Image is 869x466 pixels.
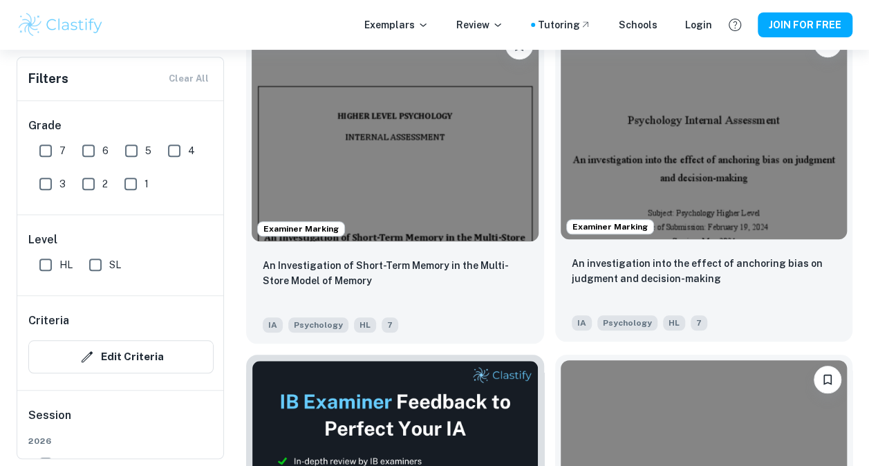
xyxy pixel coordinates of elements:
span: 5 [145,143,151,158]
a: Schools [619,17,657,32]
img: Psychology IA example thumbnail: An Investigation of Short-Term Memory in [252,26,539,241]
img: Clastify logo [17,11,104,39]
p: An Investigation of Short-Term Memory in the Multi-Store Model of Memory [263,258,527,288]
span: Examiner Marking [567,221,653,233]
span: 3 [59,176,66,192]
span: HL [663,315,685,330]
span: 7 [382,317,398,333]
h6: Criteria [28,313,69,329]
span: Examiner Marking [258,223,344,235]
p: An investigation into the effect of anchoring bias on judgment and decision-making [572,256,837,286]
span: 6 [102,143,109,158]
span: SL [109,257,121,272]
span: 1 [144,176,149,192]
span: IA [263,317,283,333]
span: 7 [59,143,66,158]
span: 4 [188,143,195,158]
span: 7 [691,315,707,330]
button: Edit Criteria [28,340,214,373]
button: Help and Feedback [723,13,747,37]
p: Review [456,17,503,32]
img: Psychology IA example thumbnail: An investigation into the effect of anch [561,24,848,239]
span: HL [59,257,73,272]
a: Tutoring [538,17,591,32]
span: 2 [102,176,108,192]
h6: Filters [28,69,68,88]
button: JOIN FOR FREE [758,12,852,37]
span: Psychology [288,317,348,333]
button: Please log in to bookmark exemplars [814,366,841,393]
a: Examiner MarkingPlease log in to bookmark exemplarsAn Investigation of Short-Term Memory in the M... [246,21,544,344]
h6: Grade [28,118,214,134]
span: IA [572,315,592,330]
span: Psychology [597,315,657,330]
span: HL [354,317,376,333]
a: Examiner MarkingPlease log in to bookmark exemplarsAn investigation into the effect of anchoring ... [555,21,853,344]
p: Exemplars [364,17,429,32]
h6: Session [28,407,214,435]
a: Login [685,17,712,32]
h6: Level [28,232,214,248]
span: 2026 [28,435,214,447]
